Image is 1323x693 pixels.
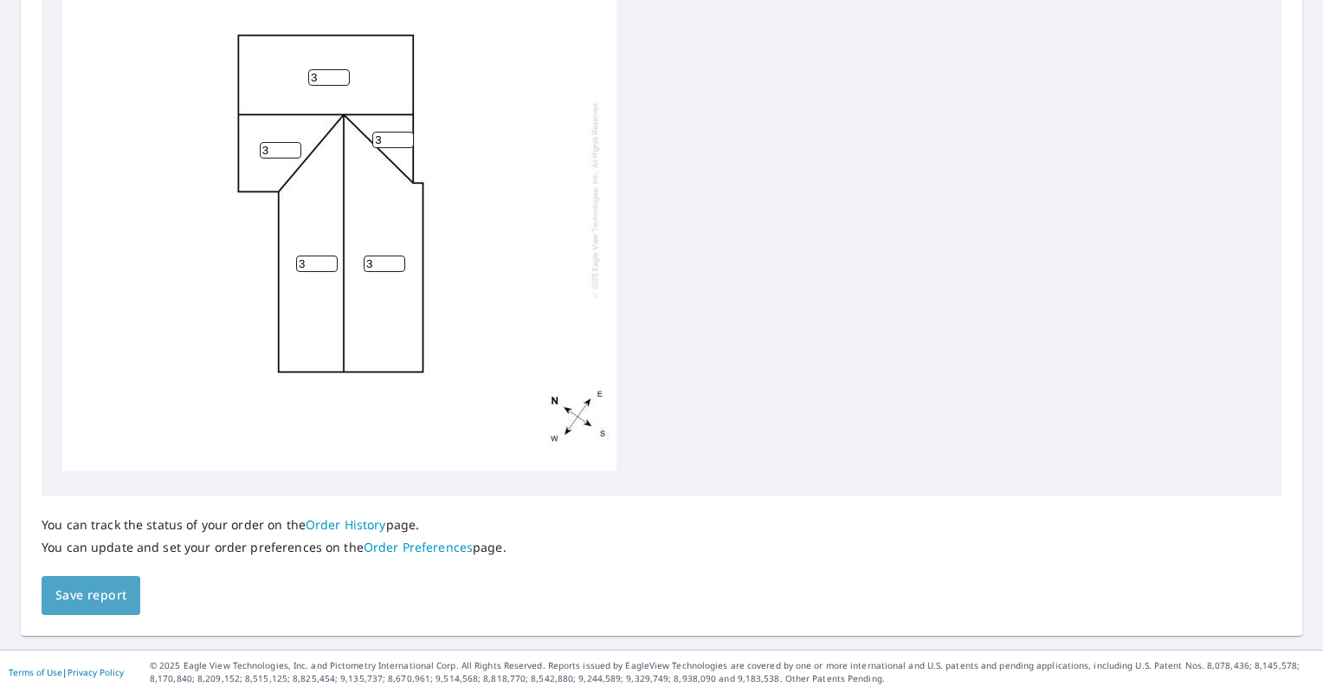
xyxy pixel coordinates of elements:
[42,576,140,615] button: Save report
[68,666,124,678] a: Privacy Policy
[306,516,386,533] a: Order History
[9,666,62,678] a: Terms of Use
[9,667,124,677] p: |
[42,517,507,533] p: You can track the status of your order on the page.
[150,659,1314,685] p: © 2025 Eagle View Technologies, Inc. and Pictometry International Corp. All Rights Reserved. Repo...
[55,585,126,606] span: Save report
[42,540,507,555] p: You can update and set your order preferences on the page.
[364,539,473,555] a: Order Preferences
